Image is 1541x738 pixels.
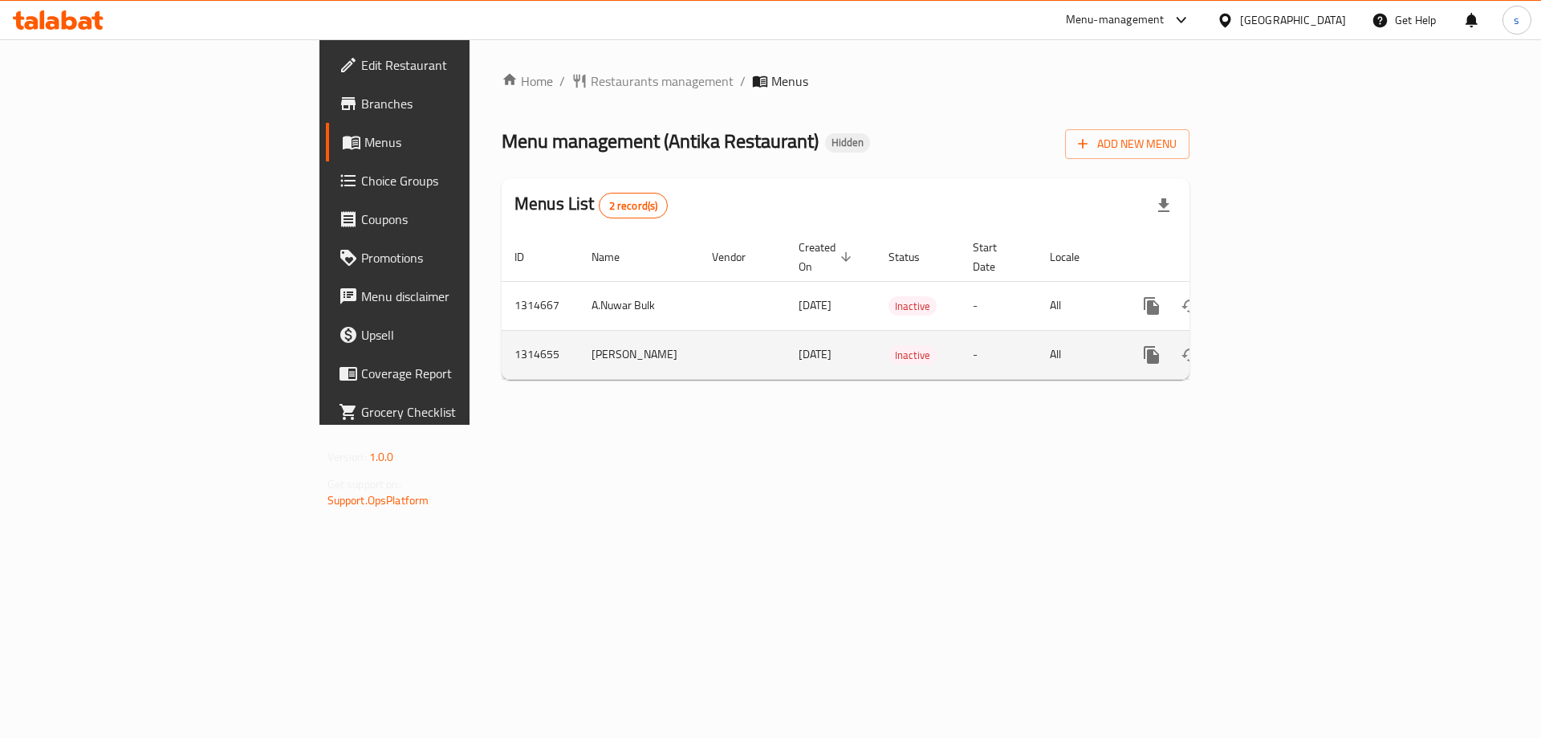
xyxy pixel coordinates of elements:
a: Promotions [326,239,577,277]
span: Created On [799,238,856,276]
span: Add New Menu [1078,134,1177,154]
span: Upsell [361,325,564,345]
span: Grocery Checklist [361,402,564,422]
td: - [960,281,1037,330]
td: A.Nuwar Bulk [579,281,699,330]
td: - [960,330,1037,379]
a: Menu disclaimer [326,277,577,316]
span: Branches [361,94,564,113]
span: Edit Restaurant [361,55,564,75]
span: Hidden [825,136,870,149]
span: Restaurants management [591,71,734,91]
button: more [1132,336,1171,374]
li: / [740,71,746,91]
span: [DATE] [799,344,831,365]
button: more [1132,287,1171,325]
div: Total records count [599,193,669,218]
span: 2 record(s) [600,198,668,214]
a: Branches [326,84,577,123]
div: Menu-management [1066,10,1165,30]
span: Menu disclaimer [361,287,564,306]
div: Inactive [888,345,937,365]
span: Status [888,247,941,267]
a: Menus [326,123,577,161]
span: s [1514,11,1519,29]
a: Upsell [326,316,577,354]
span: Start Date [973,238,1018,276]
td: [PERSON_NAME] [579,330,699,379]
div: Hidden [825,133,870,153]
span: Coverage Report [361,364,564,383]
span: Menus [771,71,808,91]
td: All [1037,281,1120,330]
a: Choice Groups [326,161,577,200]
span: Menus [364,133,564,152]
a: Restaurants management [571,71,734,91]
button: Change Status [1171,336,1210,374]
th: Actions [1120,233,1299,282]
div: Export file [1145,186,1183,225]
a: Support.OpsPlatform [327,490,429,511]
span: Promotions [361,248,564,267]
span: ID [514,247,545,267]
h2: Menus List [514,192,668,218]
span: [DATE] [799,295,831,316]
a: Coverage Report [326,354,577,393]
div: Inactive [888,296,937,316]
span: Inactive [888,346,937,365]
a: Coupons [326,200,577,239]
div: [GEOGRAPHIC_DATA] [1240,11,1346,29]
table: enhanced table [502,233,1299,380]
span: Version: [327,446,367,467]
span: Inactive [888,297,937,316]
span: Choice Groups [361,171,564,190]
span: 1.0.0 [369,446,394,467]
a: Grocery Checklist [326,393,577,431]
button: Change Status [1171,287,1210,325]
td: All [1037,330,1120,379]
span: Menu management ( Antika Restaurant ) [502,123,819,159]
a: Edit Restaurant [326,46,577,84]
nav: breadcrumb [502,71,1189,91]
span: Get support on: [327,474,401,495]
span: Name [592,247,640,267]
button: Add New Menu [1065,129,1189,159]
span: Vendor [712,247,766,267]
span: Coupons [361,210,564,229]
span: Locale [1050,247,1100,267]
